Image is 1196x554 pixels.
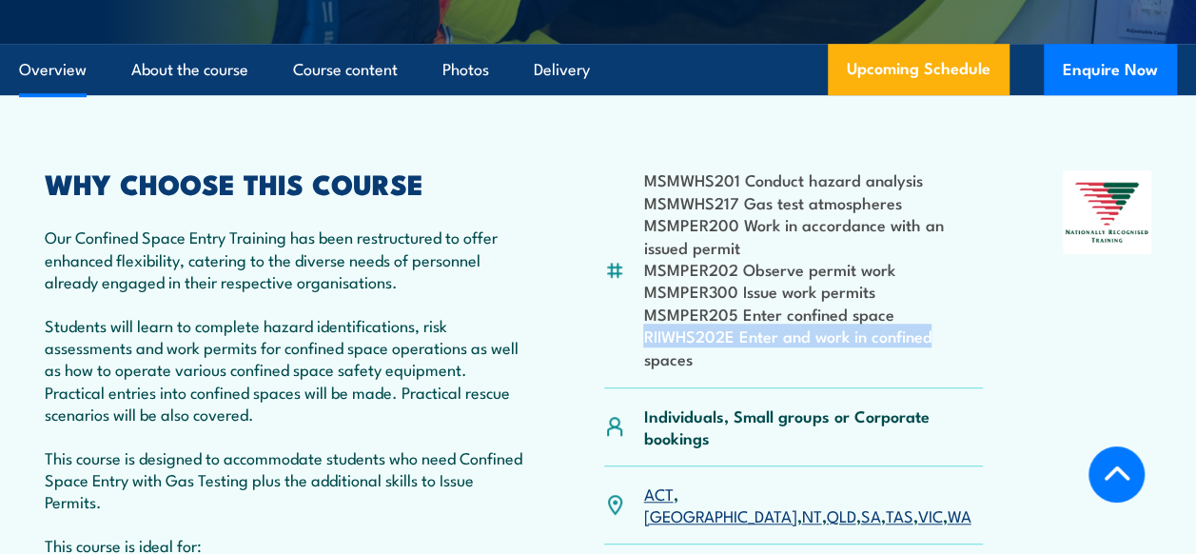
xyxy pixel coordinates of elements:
[860,504,880,526] a: SA
[534,45,590,95] a: Delivery
[19,45,87,95] a: Overview
[917,504,942,526] a: VIC
[643,504,796,526] a: [GEOGRAPHIC_DATA]
[131,45,248,95] a: About the course
[45,226,524,292] p: Our Confined Space Entry Training has been restructured to offer enhanced flexibility, catering t...
[1063,170,1151,254] img: Nationally Recognised Training logo.
[643,280,982,302] li: MSMPER300 Issue work permits
[293,45,398,95] a: Course content
[801,504,821,526] a: NT
[947,504,971,526] a: WA
[1044,44,1177,95] button: Enquire Now
[45,314,524,425] p: Students will learn to complete hazard identifications, risk assessments and work permits for con...
[828,44,1010,95] a: Upcoming Schedule
[643,258,982,280] li: MSMPER202 Observe permit work
[643,213,982,258] li: MSMPER200 Work in accordance with an issued permit
[442,45,489,95] a: Photos
[643,303,982,325] li: MSMPER205 Enter confined space
[45,170,524,195] h2: WHY CHOOSE THIS COURSE
[643,325,982,369] li: RIIWHS202E Enter and work in confined spaces
[643,483,982,527] p: , , , , , , ,
[643,168,982,190] li: MSMWHS201 Conduct hazard analysis
[45,446,524,513] p: This course is designed to accommodate students who need Confined Space Entry with Gas Testing pl...
[643,482,673,505] a: ACT
[643,191,982,213] li: MSMWHS217 Gas test atmospheres
[643,405,982,449] p: Individuals, Small groups or Corporate bookings
[826,504,855,526] a: QLD
[885,504,912,526] a: TAS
